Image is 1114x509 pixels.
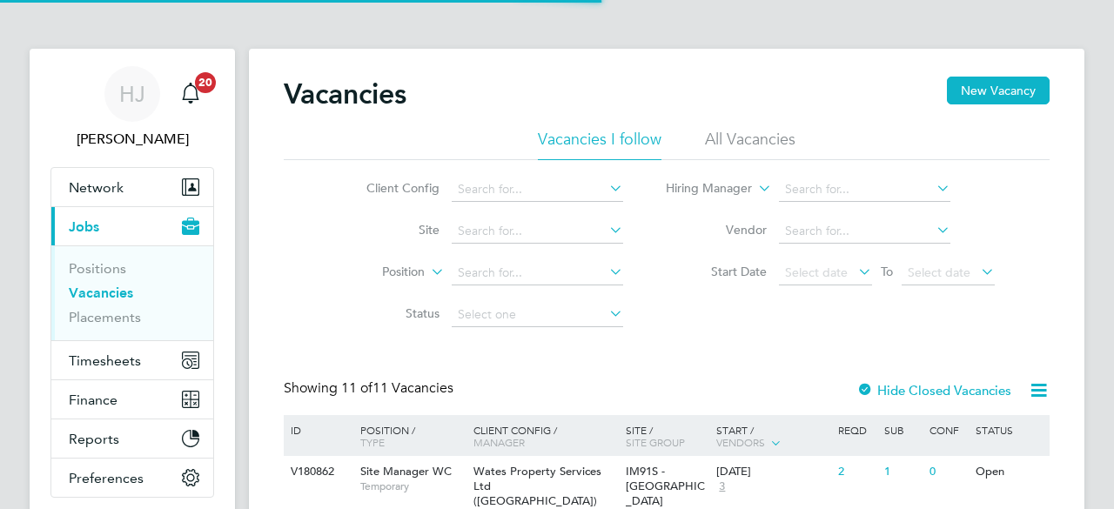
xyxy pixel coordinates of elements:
[51,245,213,340] div: Jobs
[50,66,214,150] a: HJ[PERSON_NAME]
[51,419,213,458] button: Reports
[51,207,213,245] button: Jobs
[173,66,208,122] a: 20
[834,415,879,445] div: Reqd
[360,479,465,493] span: Temporary
[69,352,141,369] span: Timesheets
[69,218,99,235] span: Jobs
[712,415,834,459] div: Start /
[50,129,214,150] span: Holly Jones
[69,470,144,486] span: Preferences
[360,464,452,479] span: Site Manager WC
[716,479,728,494] span: 3
[341,379,372,397] span: 11 of
[716,435,765,449] span: Vendors
[469,415,621,457] div: Client Config /
[452,261,623,285] input: Search for...
[286,415,347,445] div: ID
[69,285,133,301] a: Vacancies
[69,431,119,447] span: Reports
[325,264,425,281] label: Position
[360,435,385,449] span: Type
[925,456,970,488] div: 0
[779,219,950,244] input: Search for...
[347,415,469,457] div: Position /
[785,265,848,280] span: Select date
[69,260,126,277] a: Positions
[69,179,124,196] span: Network
[834,456,879,488] div: 2
[51,341,213,379] button: Timesheets
[51,168,213,206] button: Network
[652,180,752,198] label: Hiring Manager
[473,435,525,449] span: Manager
[538,129,661,160] li: Vacancies I follow
[716,465,829,479] div: [DATE]
[880,456,925,488] div: 1
[621,415,713,457] div: Site /
[284,77,406,111] h2: Vacancies
[69,309,141,325] a: Placements
[339,180,440,196] label: Client Config
[779,177,950,202] input: Search for...
[452,219,623,244] input: Search for...
[947,77,1050,104] button: New Vacancy
[626,464,705,508] span: IM91S - [GEOGRAPHIC_DATA]
[626,435,685,449] span: Site Group
[341,379,453,397] span: 11 Vacancies
[284,379,457,398] div: Showing
[971,456,1047,488] div: Open
[69,392,117,408] span: Finance
[856,382,1011,398] label: Hide Closed Vacancies
[876,260,898,283] span: To
[925,415,970,445] div: Conf
[667,222,767,238] label: Vendor
[339,222,440,238] label: Site
[339,305,440,321] label: Status
[705,129,795,160] li: All Vacancies
[667,264,767,279] label: Start Date
[286,456,347,488] div: V180862
[51,380,213,419] button: Finance
[119,83,145,105] span: HJ
[880,415,925,445] div: Sub
[452,177,623,202] input: Search for...
[908,265,970,280] span: Select date
[51,459,213,497] button: Preferences
[452,303,623,327] input: Select one
[195,72,216,93] span: 20
[971,415,1047,445] div: Status
[473,464,601,508] span: Wates Property Services Ltd ([GEOGRAPHIC_DATA])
